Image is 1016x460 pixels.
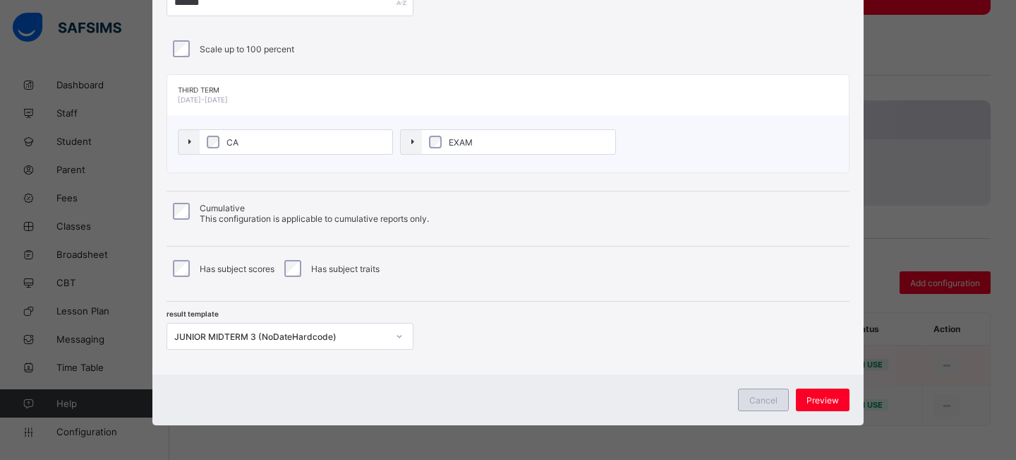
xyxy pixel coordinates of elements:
span: This configuration is applicable to cumulative reports only. [200,213,429,224]
span: Third Term [178,85,228,94]
div: [object Object] [167,74,849,173]
span: EXAM [445,137,476,148]
input: CA [207,136,219,148]
span: Has subject traits [311,264,380,274]
span: result template [167,309,219,318]
span: [DATE]-[DATE] [178,95,228,104]
span: Has subject scores [200,264,274,274]
span: Preview [806,395,839,406]
div: JUNIOR MIDTERM 3 (NoDateHardcode) [174,331,387,342]
input: EXAM [429,136,442,148]
span: Cumulative [200,203,245,213]
span: CA [223,137,242,148]
span: Cancel [749,395,778,406]
button: Toggle [179,130,200,154]
button: Toggle [401,130,422,154]
label: Scale up to 100 percent [200,44,294,54]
